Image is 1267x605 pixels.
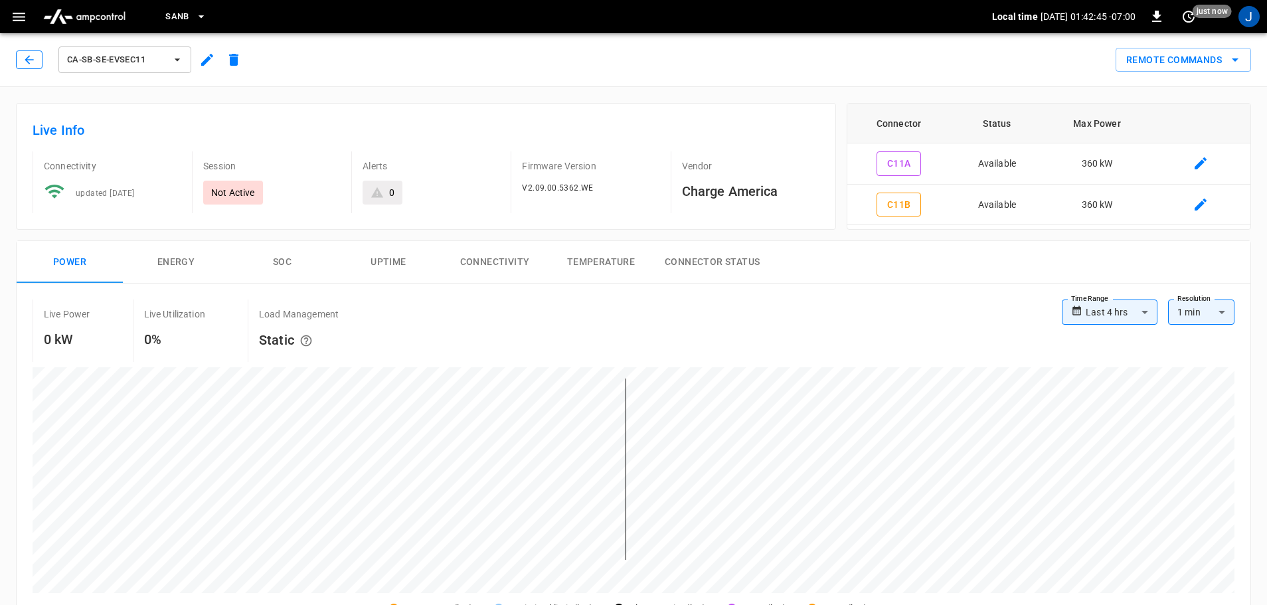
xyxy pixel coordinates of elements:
th: Connector [847,104,951,143]
button: ca-sb-se-evseC11 [58,46,191,73]
td: 360 kW [1043,185,1151,226]
button: The system is using AmpEdge-configured limits for static load managment. Depending on your config... [294,329,318,354]
button: SOC [229,241,335,284]
div: profile-icon [1238,6,1260,27]
div: 0 [389,186,394,199]
button: Temperature [548,241,654,284]
label: Resolution [1177,294,1211,304]
h6: Static [259,329,339,354]
td: Available [950,143,1043,185]
button: SanB [160,4,212,30]
h6: Charge America [682,181,819,202]
button: Uptime [335,241,442,284]
th: Status [950,104,1043,143]
td: 360 kW [1043,143,1151,185]
p: [DATE] 01:42:45 -07:00 [1041,10,1136,23]
p: Load Management [259,307,339,321]
span: V2.09.00.5362.WE [522,183,593,193]
span: ca-sb-se-evseC11 [67,52,165,68]
table: connector table [847,104,1250,225]
button: Connector Status [654,241,770,284]
div: Last 4 hrs [1086,300,1157,325]
button: set refresh interval [1178,6,1199,27]
label: Time Range [1071,294,1108,304]
p: Connectivity [44,159,181,173]
p: Vendor [682,159,819,173]
h6: 0% [144,329,205,350]
p: Session [203,159,341,173]
p: Live Utilization [144,307,205,321]
button: Power [17,241,123,284]
button: Connectivity [442,241,548,284]
button: C11B [877,193,922,217]
img: ampcontrol.io logo [38,4,131,29]
span: updated [DATE] [76,189,135,198]
div: remote commands options [1116,48,1251,72]
th: Max Power [1043,104,1151,143]
p: Alerts [363,159,500,173]
div: 1 min [1168,300,1234,325]
span: SanB [165,9,189,25]
button: Energy [123,241,229,284]
td: Available [950,185,1043,226]
h6: 0 kW [44,329,90,350]
span: just now [1193,5,1232,18]
button: C11A [877,151,922,176]
p: Not Active [211,186,255,199]
h6: Live Info [33,120,819,141]
p: Live Power [44,307,90,321]
button: Remote Commands [1116,48,1251,72]
p: Local time [992,10,1038,23]
p: Firmware Version [522,159,659,173]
